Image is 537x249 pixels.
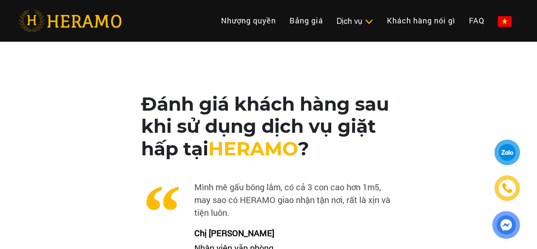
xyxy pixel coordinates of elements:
a: Khách hàng nói gì [380,11,462,30]
p: Chị [PERSON_NAME] [188,226,396,239]
img: vn-flag.png [498,16,511,27]
a: FAQ [462,11,491,30]
img: phone-icon [502,183,512,193]
h2: Đánh giá khách hàng sau khi sử dụng dịch vụ giặt hấp tại ? [141,93,396,160]
a: phone-icon [495,176,520,200]
div: Dịch vụ [337,15,373,27]
img: subToggleIcon [364,17,373,26]
a: Bảng giá [283,11,330,30]
span: HERAMO [208,137,298,160]
p: Mình mê gấu bông lắm, có cả 3 con cao hơn 1m5, may sao có HERAMO giao nhận tận nơi, rất là xịn và... [141,180,396,219]
img: heramo-logo.png [19,10,122,32]
a: Nhượng quyền [214,11,283,30]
